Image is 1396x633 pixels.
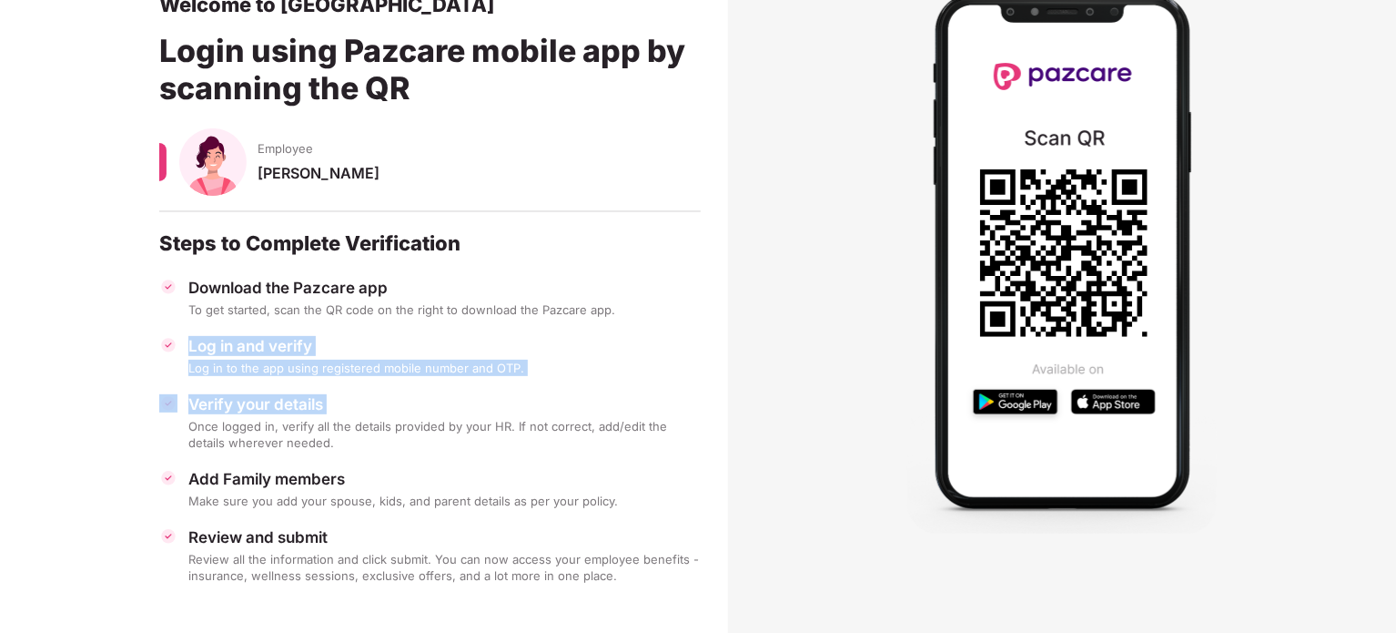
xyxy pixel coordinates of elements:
img: svg+xml;base64,PHN2ZyB4bWxucz0iaHR0cDovL3d3dy53My5vcmcvMjAwMC9zdmciIHhtbG5zOnhsaW5rPSJodHRwOi8vd3... [179,128,247,196]
img: svg+xml;base64,PHN2ZyBpZD0iVGljay0zMngzMiIgeG1sbnM9Imh0dHA6Ly93d3cudzMub3JnLzIwMDAvc3ZnIiB3aWR0aD... [159,394,177,413]
img: svg+xml;base64,PHN2ZyBpZD0iVGljay0zMngzMiIgeG1sbnM9Imh0dHA6Ly93d3cudzMub3JnLzIwMDAvc3ZnIiB3aWR0aD... [159,469,177,487]
div: Add Family members [188,469,701,489]
div: Log in and verify [188,336,701,356]
div: Download the Pazcare app [188,278,701,298]
div: Make sure you add your spouse, kids, and parent details as per your policy. [188,493,701,509]
div: Review all the information and click submit. You can now access your employee benefits - insuranc... [188,551,701,584]
div: [PERSON_NAME] [258,164,701,199]
div: Review and submit [188,527,701,547]
div: Login using Pazcare mobile app by scanning the QR [159,17,701,128]
span: Employee [258,140,313,157]
img: svg+xml;base64,PHN2ZyBpZD0iVGljay0zMngzMiIgeG1sbnM9Imh0dHA6Ly93d3cudzMub3JnLzIwMDAvc3ZnIiB3aWR0aD... [159,278,177,296]
div: Log in to the app using registered mobile number and OTP. [188,360,701,376]
div: Once logged in, verify all the details provided by your HR. If not correct, add/edit the details ... [188,418,701,451]
div: To get started, scan the QR code on the right to download the Pazcare app. [188,301,701,318]
img: svg+xml;base64,PHN2ZyBpZD0iVGljay0zMngzMiIgeG1sbnM9Imh0dHA6Ly93d3cudzMub3JnLzIwMDAvc3ZnIiB3aWR0aD... [159,336,177,354]
div: Verify your details [188,394,701,414]
img: svg+xml;base64,PHN2ZyBpZD0iVGljay0zMngzMiIgeG1sbnM9Imh0dHA6Ly93d3cudzMub3JnLzIwMDAvc3ZnIiB3aWR0aD... [159,527,177,546]
div: Steps to Complete Verification [159,230,701,256]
